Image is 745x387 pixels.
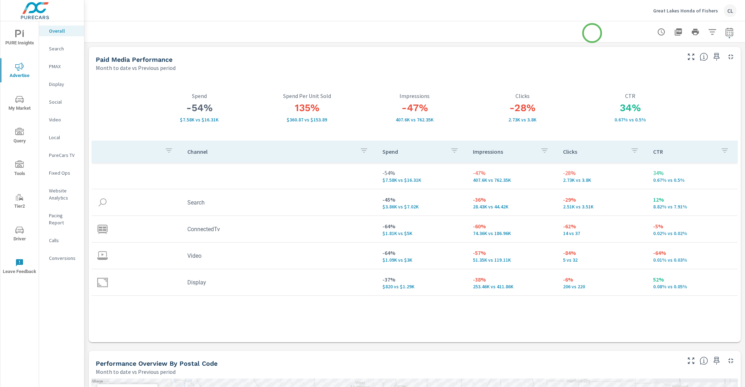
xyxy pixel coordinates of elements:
[563,284,642,289] p: 206 vs 220
[382,148,444,155] p: Spend
[563,169,642,177] p: -28%
[39,43,84,54] div: Search
[182,273,377,291] td: Display
[705,25,719,39] button: Apply Filters
[39,79,84,89] div: Display
[49,116,78,123] p: Video
[563,249,642,257] p: -84%
[2,30,37,47] span: PURE Insights
[653,275,732,284] p: 52%
[182,247,377,265] td: Video
[563,257,642,263] p: 5 vs 32
[685,355,697,366] button: Make Fullscreen
[711,51,722,62] span: Save this to your personalized report
[382,169,461,177] p: -54%
[725,355,736,366] button: Minimize Widget
[653,222,732,230] p: -5%
[49,81,78,88] p: Display
[576,102,684,114] h3: 34%
[39,253,84,263] div: Conversions
[382,204,461,209] p: $3,858 vs $7,017
[39,185,84,203] div: Website Analytics
[0,21,39,283] div: nav menu
[563,195,642,204] p: -29%
[39,235,84,246] div: Calls
[724,4,736,17] div: CL
[653,148,715,155] p: CTR
[473,222,552,230] p: -60%
[96,64,176,72] p: Month to date vs Previous period
[382,195,461,204] p: -45%
[2,193,37,211] span: Tier2
[473,257,552,263] p: 51,348 vs 119,108
[49,237,78,244] p: Calls
[96,56,172,63] h5: Paid Media Performance
[382,249,461,257] p: -64%
[253,117,361,122] p: $360.87 vs $153.89
[145,93,253,99] p: Spend
[253,93,361,99] p: Spend Per Unit Sold
[97,197,108,208] img: icon-search.svg
[39,210,84,228] div: Pacing Report
[49,255,78,262] p: Conversions
[2,258,37,276] span: Leave Feedback
[382,230,461,236] p: $1,811 vs $5,001
[563,230,642,236] p: 14 vs 37
[473,148,535,155] p: Impressions
[563,148,625,155] p: Clicks
[700,356,708,365] span: Understand performance data by postal code. Individual postal codes can be selected and expanded ...
[2,95,37,113] span: My Market
[2,128,37,145] span: Query
[382,284,461,289] p: $820 vs $1,293
[473,275,552,284] p: -38%
[688,25,702,39] button: Print Report
[49,45,78,52] p: Search
[469,117,576,122] p: 2,733 vs 3,803
[145,117,253,122] p: $7,578 vs $16,312
[653,177,732,183] p: 0.67% vs 0.5%
[2,62,37,80] span: Advertise
[382,177,461,183] p: $7,578 vs $16,312
[725,51,736,62] button: Minimize Widget
[653,257,732,263] p: 0.01% vs 0.03%
[563,275,642,284] p: -6%
[653,284,732,289] p: 0.08% vs 0.05%
[473,204,552,209] p: 28,427 vs 44,417
[473,249,552,257] p: -57%
[653,249,732,257] p: -64%
[361,102,469,114] h3: -47%
[473,230,552,236] p: 74,364 vs 186,964
[182,220,377,238] td: ConnectedTv
[96,367,176,376] p: Month to date vs Previous period
[473,284,552,289] p: 253,457 vs 411,864
[49,152,78,159] p: PureCars TV
[473,177,552,183] p: 407,596 vs 762,353
[653,7,718,14] p: Great Lakes Honda of Fishers
[576,93,684,99] p: CTR
[49,134,78,141] p: Local
[576,117,684,122] p: 0.67% vs 0.5%
[653,230,732,236] p: 0.02% vs 0.02%
[2,160,37,178] span: Tools
[473,195,552,204] p: -36%
[49,187,78,201] p: Website Analytics
[382,222,461,230] p: -64%
[39,168,84,178] div: Fixed Ops
[96,360,217,367] h5: Performance Overview By Postal Code
[653,169,732,177] p: 34%
[187,148,354,155] p: Channel
[253,102,361,114] h3: 135%
[49,169,78,176] p: Fixed Ops
[382,275,461,284] p: -37%
[671,25,685,39] button: "Export Report to PDF"
[39,114,84,125] div: Video
[382,257,461,263] p: $1,090 vs $3,000
[653,195,732,204] p: 12%
[39,26,84,36] div: Overall
[361,117,469,122] p: 407,596 vs 762,353
[49,27,78,34] p: Overall
[97,277,108,288] img: icon-display.svg
[97,224,108,234] img: icon-connectedtv.svg
[469,102,576,114] h3: -28%
[563,204,642,209] p: 2,508 vs 3,514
